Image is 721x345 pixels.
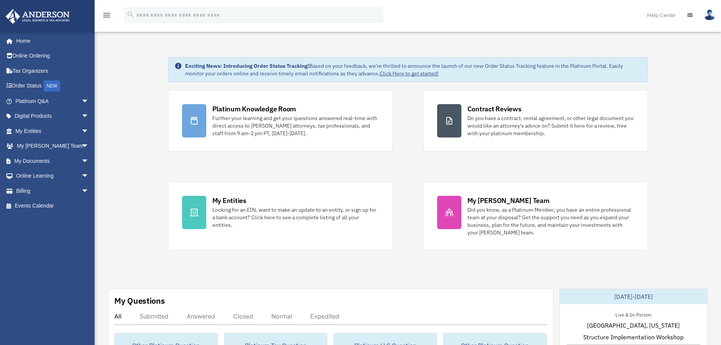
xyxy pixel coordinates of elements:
span: arrow_drop_down [81,139,97,154]
span: Structure Implementation Workshop [583,333,684,342]
div: Expedited [310,312,339,320]
a: Online Ordering [5,48,100,64]
span: arrow_drop_down [81,153,97,169]
i: search [126,10,135,19]
div: [DATE]-[DATE] [560,289,707,304]
div: Closed [233,312,253,320]
span: arrow_drop_down [81,94,97,109]
div: My Entities [212,196,246,205]
a: My Documentsarrow_drop_down [5,153,100,169]
div: All [114,312,121,320]
strong: Exciting News: Introducing Order Status Tracking! [185,62,309,69]
a: Digital Productsarrow_drop_down [5,109,100,124]
div: Normal [271,312,292,320]
div: NEW [44,80,60,92]
div: Live & In-Person [609,310,657,318]
a: menu [102,13,111,20]
span: arrow_drop_down [81,123,97,139]
div: Platinum Knowledge Room [212,104,296,114]
div: My Questions [114,295,165,306]
div: Contract Reviews [467,104,522,114]
span: [GEOGRAPHIC_DATA], [US_STATE] [587,321,680,330]
a: Platinum Knowledge Room Further your learning and get your questions answered real-time with dire... [168,90,393,151]
a: Order StatusNEW [5,78,100,94]
img: Anderson Advisors Platinum Portal [3,9,72,24]
div: Submitted [140,312,168,320]
a: Home [5,33,97,48]
a: Events Calendar [5,198,100,214]
a: Click Here to get started! [380,70,439,77]
span: arrow_drop_down [81,109,97,124]
div: Further your learning and get your questions answered real-time with direct access to [PERSON_NAM... [212,114,379,137]
a: Billingarrow_drop_down [5,183,100,198]
a: Online Learningarrow_drop_down [5,169,100,184]
div: Did you know, as a Platinum Member, you have an entire professional team at your disposal? Get th... [467,206,634,236]
a: My [PERSON_NAME] Team Did you know, as a Platinum Member, you have an entire professional team at... [423,182,648,250]
img: User Pic [704,9,715,20]
a: My Entities Looking for an EIN, want to make an update to an entity, or sign up for a bank accoun... [168,182,393,250]
i: menu [102,11,111,20]
a: My Entitiesarrow_drop_down [5,123,100,139]
a: My [PERSON_NAME] Teamarrow_drop_down [5,139,100,154]
a: Tax Organizers [5,63,100,78]
div: My [PERSON_NAME] Team [467,196,550,205]
span: arrow_drop_down [81,183,97,199]
a: Contract Reviews Do you have a contract, rental agreement, or other legal document you would like... [423,90,648,151]
div: Answered [187,312,215,320]
div: Do you have a contract, rental agreement, or other legal document you would like an attorney's ad... [467,114,634,137]
a: Platinum Q&Aarrow_drop_down [5,94,100,109]
div: Based on your feedback, we're thrilled to announce the launch of our new Order Status Tracking fe... [185,62,642,77]
div: Looking for an EIN, want to make an update to an entity, or sign up for a bank account? Click her... [212,206,379,229]
span: arrow_drop_down [81,169,97,184]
